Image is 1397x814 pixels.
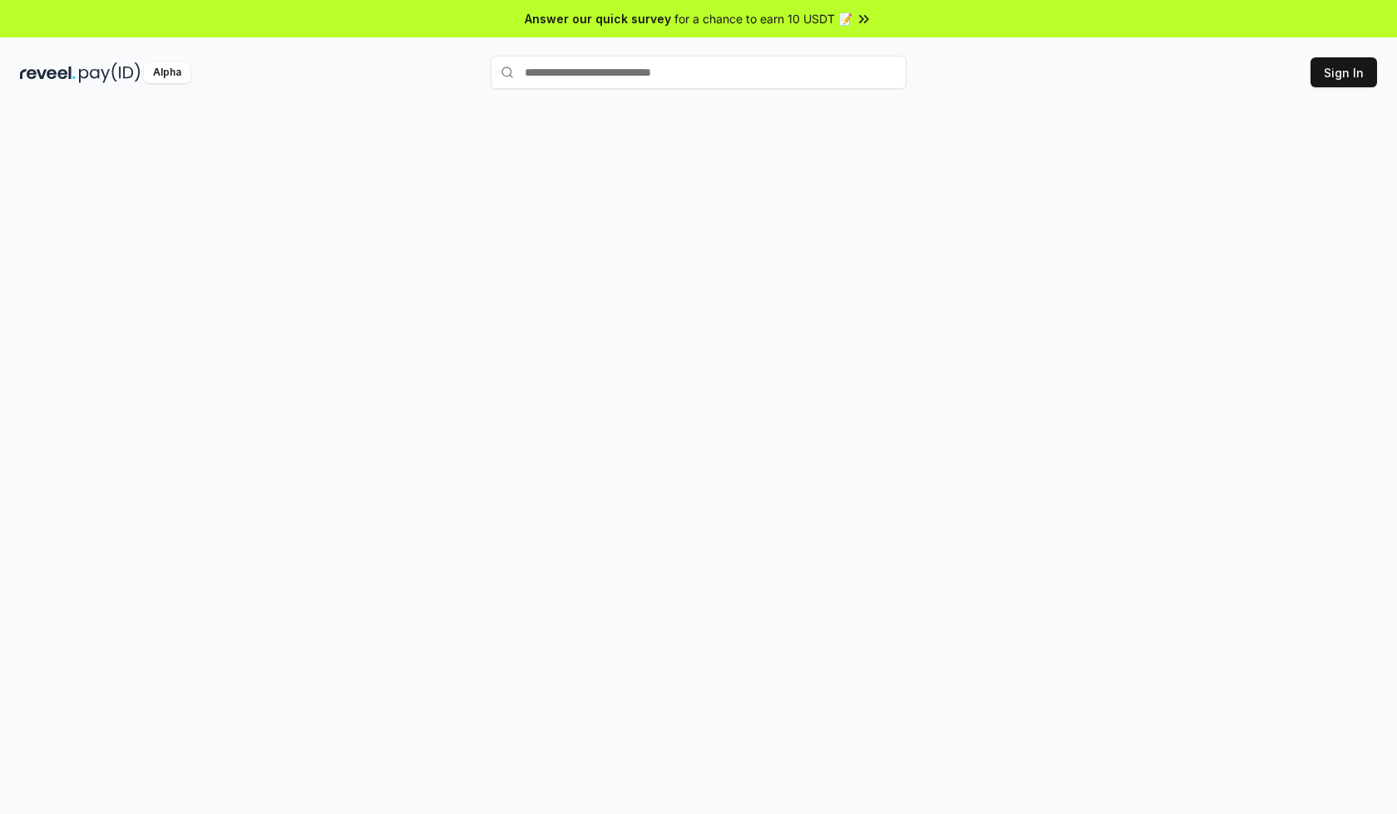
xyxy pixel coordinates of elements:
[525,10,671,27] span: Answer our quick survey
[144,62,190,83] div: Alpha
[20,62,76,83] img: reveel_dark
[79,62,141,83] img: pay_id
[674,10,852,27] span: for a chance to earn 10 USDT 📝
[1311,57,1377,87] button: Sign In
